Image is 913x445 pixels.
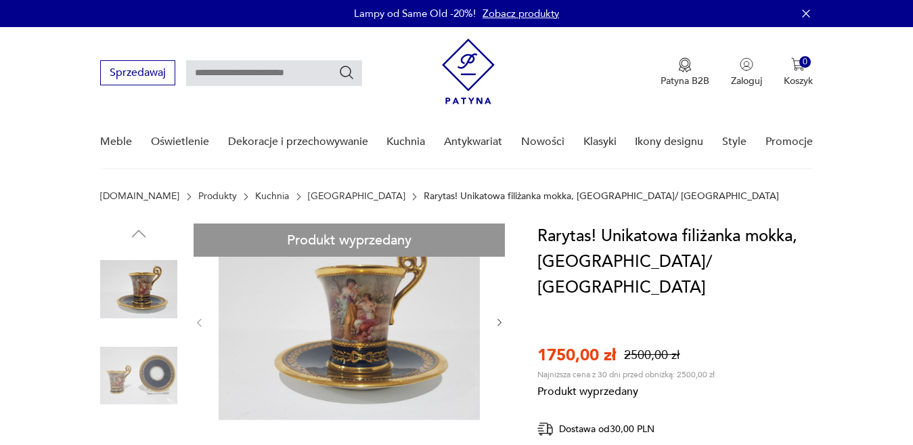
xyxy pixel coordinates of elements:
button: 0Koszyk [784,58,813,87]
img: Ikona medalu [678,58,692,72]
a: Oświetlenie [151,116,209,168]
a: Ikona medaluPatyna B2B [661,58,709,87]
p: Najniższa cena z 30 dni przed obniżką: 2500,00 zł [537,369,715,380]
a: Sprzedawaj [100,69,175,79]
a: Kuchnia [255,191,289,202]
img: Ikona koszyka [791,58,805,71]
img: Ikona dostawy [537,421,554,438]
a: Style [722,116,747,168]
a: Produkty [198,191,237,202]
a: Klasyki [583,116,617,168]
p: Rarytas! Unikatowa filiżanka mokka, [GEOGRAPHIC_DATA]/ [GEOGRAPHIC_DATA] [424,191,779,202]
button: Patyna B2B [661,58,709,87]
img: Patyna - sklep z meblami i dekoracjami vintage [442,39,495,104]
p: Patyna B2B [661,75,709,87]
a: Promocje [765,116,813,168]
button: Sprzedawaj [100,60,175,85]
a: Ikony designu [635,116,703,168]
a: Kuchnia [386,116,425,168]
button: Szukaj [338,64,355,81]
p: Zaloguj [731,75,762,87]
img: Ikonka użytkownika [740,58,753,71]
p: Produkt wyprzedany [537,380,715,399]
a: Antykwariat [444,116,502,168]
a: Nowości [521,116,564,168]
div: Dostawa od 30,00 PLN [537,421,700,438]
h1: Rarytas! Unikatowa filiżanka mokka, [GEOGRAPHIC_DATA]/ [GEOGRAPHIC_DATA] [537,224,822,301]
a: Meble [100,116,132,168]
button: Zaloguj [731,58,762,87]
a: Dekoracje i przechowywanie [228,116,368,168]
a: [DOMAIN_NAME] [100,191,179,202]
p: Koszyk [784,75,813,87]
p: Lampy od Same Old -20%! [354,7,476,20]
a: Zobacz produkty [483,7,559,20]
p: 2500,00 zł [624,347,680,364]
p: 1750,00 zł [537,344,616,366]
a: [GEOGRAPHIC_DATA] [308,191,405,202]
div: 0 [799,56,811,68]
